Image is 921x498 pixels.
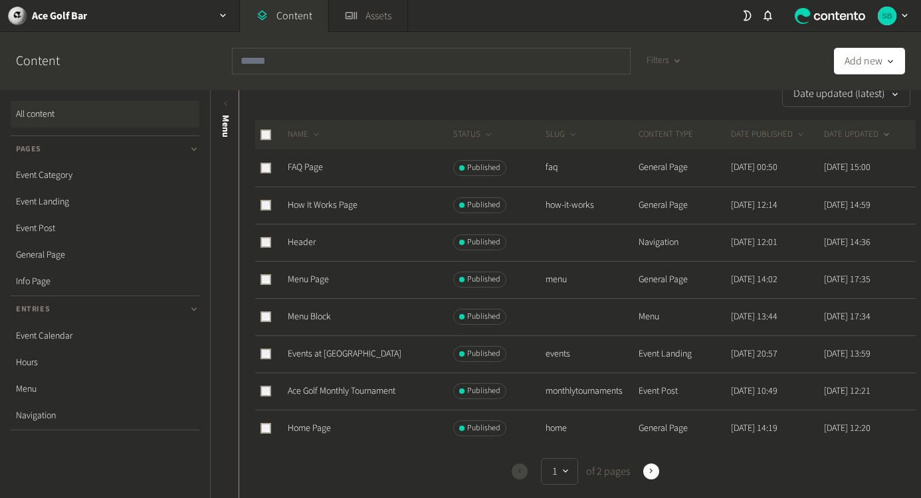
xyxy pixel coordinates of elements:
[731,273,777,286] time: [DATE] 14:02
[824,128,892,141] button: DATE UPDATED
[638,187,731,224] td: General Page
[288,128,322,141] button: NAME
[11,189,199,215] a: Event Landing
[288,384,395,398] a: Ace Golf Monthly Tournament
[545,187,638,224] td: how-it-works
[636,48,692,74] button: Filters
[782,80,910,107] button: Date updated (latest)
[878,7,896,25] img: Sabrina Benoit
[824,310,870,323] time: [DATE] 17:34
[32,8,87,24] h2: Ace Golf Bar
[731,128,806,141] button: DATE PUBLISHED
[16,143,41,155] span: Pages
[467,199,500,211] span: Published
[11,215,199,242] a: Event Post
[11,242,199,268] a: General Page
[545,373,638,410] td: monthlytournaments
[638,410,731,447] td: General Page
[288,310,331,323] a: Menu Block
[11,402,199,429] a: Navigation
[731,347,777,361] time: [DATE] 20:57
[731,422,777,435] time: [DATE] 14:19
[467,422,500,434] span: Published
[731,384,777,398] time: [DATE] 10:49
[16,303,50,315] span: Entries
[545,410,638,447] td: home
[453,128,494,141] button: STATUS
[638,298,731,335] td: Menu
[824,384,870,398] time: [DATE] 12:21
[824,161,870,174] time: [DATE] 15:00
[288,161,323,174] a: FAQ Page
[638,224,731,261] td: Navigation
[638,373,731,410] td: Event Post
[731,161,777,174] time: [DATE] 00:50
[545,261,638,298] td: menu
[219,115,233,137] span: Menu
[467,274,500,286] span: Published
[638,149,731,187] td: General Page
[583,463,630,479] span: of 2 pages
[288,347,401,361] a: Events at [GEOGRAPHIC_DATA]
[467,348,500,360] span: Published
[541,458,578,485] button: 1
[11,268,199,295] a: Info Page
[824,236,870,249] time: [DATE] 14:36
[647,54,669,68] span: Filters
[467,385,500,397] span: Published
[731,310,777,323] time: [DATE] 13:44
[467,162,500,174] span: Published
[638,120,731,149] th: CONTENT TYPE
[545,335,638,373] td: events
[467,311,500,323] span: Published
[834,48,905,74] button: Add new
[11,376,199,402] a: Menu
[824,273,870,286] time: [DATE] 17:35
[638,261,731,298] td: General Page
[288,236,316,249] a: Header
[11,162,199,189] a: Event Category
[824,199,870,212] time: [DATE] 14:59
[731,199,777,212] time: [DATE] 12:14
[546,128,578,141] button: SLUG
[288,422,331,435] a: Home Page
[11,323,199,349] a: Event Calendar
[288,273,329,286] a: Menu Page
[11,101,199,127] a: All content
[731,236,777,249] time: [DATE] 12:01
[824,422,870,435] time: [DATE] 12:20
[8,7,27,25] img: Ace Golf Bar
[11,349,199,376] a: Hours
[467,236,500,248] span: Published
[638,335,731,373] td: Event Landing
[824,347,870,361] time: [DATE] 13:59
[545,149,638,187] td: faq
[288,199,358,212] a: How It Works Page
[16,51,90,71] h2: Content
